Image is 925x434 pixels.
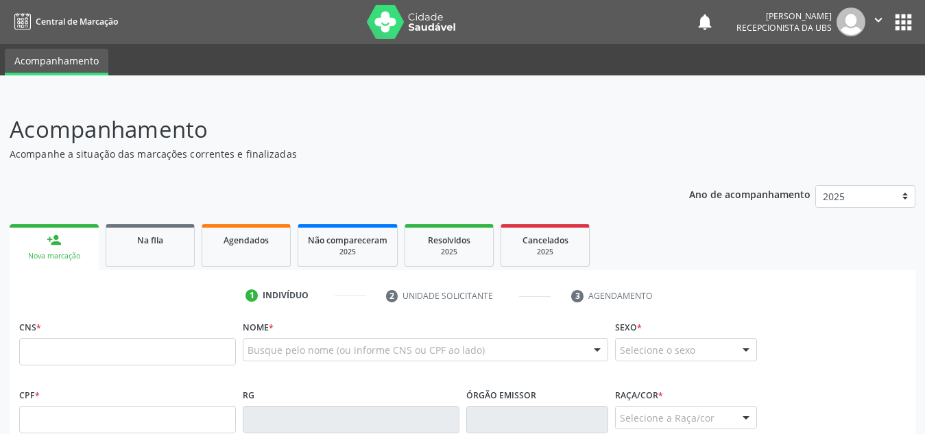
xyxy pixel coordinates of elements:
label: Raça/cor [615,385,663,406]
div: 2025 [308,247,387,257]
span: Selecione o sexo [620,343,695,357]
span: Resolvidos [428,234,470,246]
div: 2025 [511,247,579,257]
div: 2025 [415,247,483,257]
span: Central de Marcação [36,16,118,27]
span: Agendados [224,234,269,246]
label: Nome [243,317,274,338]
img: img [837,8,865,36]
p: Acompanhamento [10,112,644,147]
button:  [865,8,891,36]
a: Central de Marcação [10,10,118,33]
p: Ano de acompanhamento [689,185,810,202]
p: Acompanhe a situação das marcações correntes e finalizadas [10,147,644,161]
label: RG [243,385,254,406]
div: person_add [47,232,62,248]
div: 1 [245,289,258,302]
span: Selecione a Raça/cor [620,411,714,425]
label: Sexo [615,317,642,338]
span: Busque pelo nome (ou informe CNS ou CPF ao lado) [248,343,485,357]
label: CNS [19,317,41,338]
span: Não compareceram [308,234,387,246]
button: notifications [695,12,714,32]
label: Órgão emissor [466,385,536,406]
a: Acompanhamento [5,49,108,75]
div: Nova marcação [19,251,89,261]
i:  [871,12,886,27]
div: Indivíduo [263,289,309,302]
span: Recepcionista da UBS [736,22,832,34]
span: Na fila [137,234,163,246]
div: [PERSON_NAME] [736,10,832,22]
button: apps [891,10,915,34]
span: Cancelados [522,234,568,246]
